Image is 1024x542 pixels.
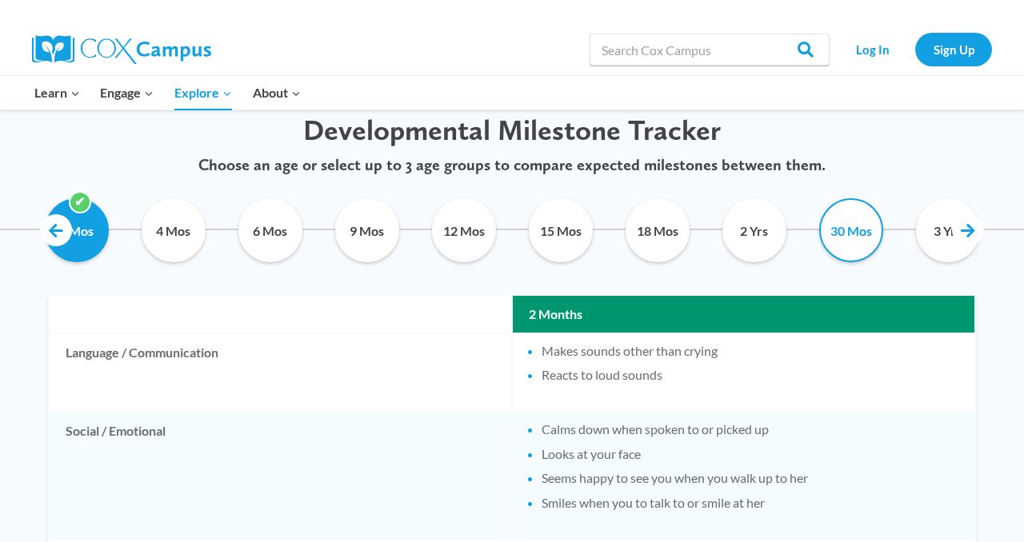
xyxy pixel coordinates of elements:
span: Developmental Milestone Tracker [303,113,721,147]
button: Child menu of Learn [24,76,90,110]
button: Child menu of Engage [90,76,165,110]
nav: Primary Navigation [24,76,310,110]
a: Log In [838,33,907,66]
nav: Secondary Navigation [838,33,992,66]
td: Language / Communication [50,334,511,412]
p: Choose an age or select up to 3 age groups to compare expected milestones between them. [32,155,992,174]
li: Calms down when spoken to or picked up [542,420,958,438]
li: Smiles when you to talk to or smile at her [542,494,958,512]
li: Makes sounds other than crying [542,342,958,360]
td: Social / Emotional [50,412,511,539]
a: Sign Up [915,33,992,66]
button: Child menu of About [242,76,311,110]
li: Seems happy to see you when you walk up to her [542,469,958,487]
button: Child menu of Explore [164,76,242,110]
input: Search Cox Campus [590,34,830,66]
th: 2 Months [513,296,974,333]
li: Looks at your face [542,445,958,463]
img: Cox Campus [32,35,211,64]
li: Reacts to loud sounds [542,366,958,384]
